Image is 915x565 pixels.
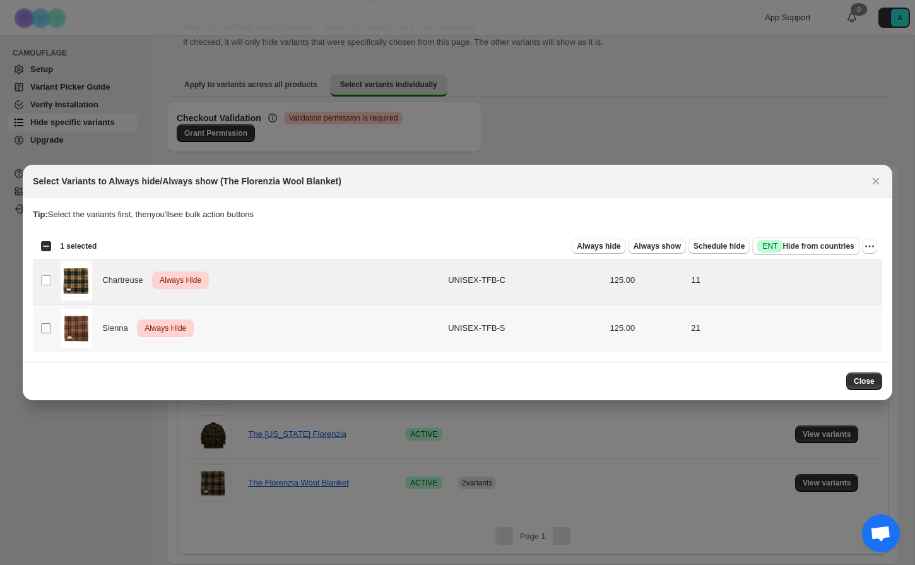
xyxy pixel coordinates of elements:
[61,261,92,300] img: 3_d30eeaaf-2bcb-424f-84e3-3b013a65da94.jpg
[157,273,204,288] span: Always Hide
[577,241,620,251] span: Always hide
[862,514,900,552] div: Open chat
[687,304,882,352] td: 21
[33,175,341,187] h2: Select Variants to Always hide/Always show (The Florenzia Wool Blanket)
[752,237,859,255] button: SuccessENTHide from countries
[572,239,625,254] button: Always hide
[629,239,686,254] button: Always show
[862,239,877,254] button: More actions
[634,241,681,251] span: Always show
[606,304,687,352] td: 125.00
[444,304,606,352] td: UNISEX-TFB-S
[694,241,745,251] span: Schedule hide
[102,322,134,335] span: Sienna
[102,274,150,287] span: Chartreuse
[846,372,882,390] button: Close
[142,321,189,336] span: Always Hide
[762,241,777,251] span: ENT
[444,257,606,305] td: UNISEX-TFB-C
[606,257,687,305] td: 125.00
[60,241,97,251] span: 1 selected
[757,240,854,253] span: Hide from countries
[854,376,875,386] span: Close
[688,239,750,254] button: Schedule hide
[33,210,48,219] strong: Tip:
[687,257,882,305] td: 11
[61,309,92,348] img: 1_d2e9b3fe-3903-488c-af5d-70bd9db3534f.jpg
[867,172,885,190] button: Close
[33,208,882,221] p: Select the variants first, then you'll see bulk action buttons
